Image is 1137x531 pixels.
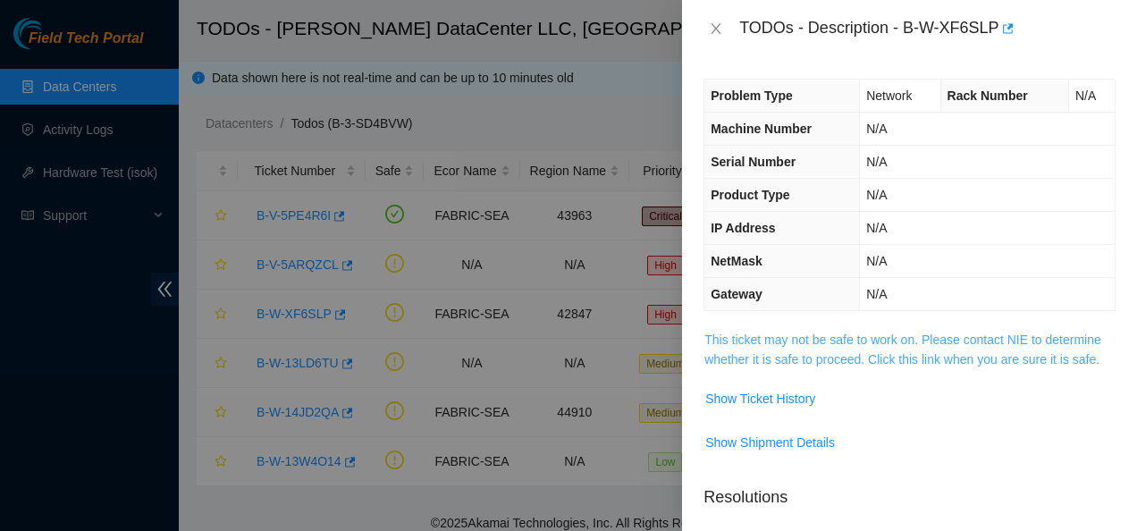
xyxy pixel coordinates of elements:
span: IP Address [711,221,775,235]
span: Network [866,88,912,103]
span: Show Shipment Details [705,433,835,452]
span: NetMask [711,254,762,268]
span: Serial Number [711,155,796,169]
span: N/A [866,287,887,301]
span: Problem Type [711,88,793,103]
span: N/A [866,221,887,235]
span: Show Ticket History [705,389,815,409]
button: Show Ticket History [704,384,816,413]
span: N/A [866,155,887,169]
div: TODOs - Description - B-W-XF6SLP [739,14,1116,43]
span: N/A [866,188,887,202]
a: This ticket may not be safe to work on. Please contact NIE to determine whether it is safe to pro... [704,333,1101,367]
button: Close [703,21,729,38]
span: Machine Number [711,122,812,136]
span: Product Type [711,188,789,202]
button: Show Shipment Details [704,428,836,457]
span: N/A [866,254,887,268]
span: N/A [866,122,887,136]
span: N/A [1075,88,1096,103]
span: Rack Number [947,88,1028,103]
p: Resolutions [703,471,1116,510]
span: Gateway [711,287,762,301]
span: close [709,21,723,36]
